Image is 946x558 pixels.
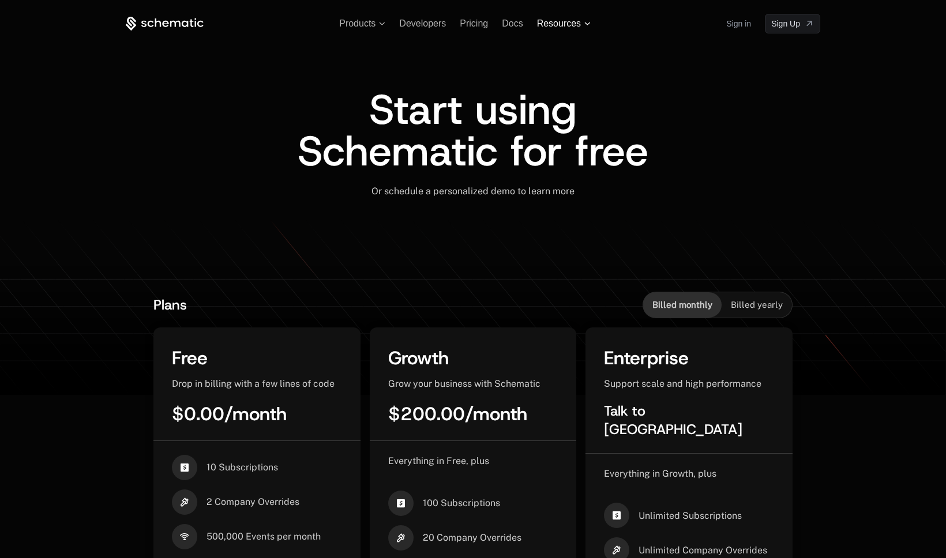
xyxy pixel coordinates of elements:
[298,82,648,179] span: Start using Schematic for free
[371,186,575,197] span: Or schedule a personalized demo to learn more
[153,296,187,314] span: Plans
[388,525,414,551] i: hammer
[388,346,449,370] span: Growth
[339,18,376,29] span: Products
[726,14,751,33] a: Sign in
[207,496,299,508] span: 2 Company Overrides
[224,402,287,426] span: / month
[172,524,197,549] i: signal
[172,346,208,370] span: Free
[731,299,783,311] span: Billed yearly
[172,489,197,515] i: hammer
[639,510,742,522] span: Unlimited Subscriptions
[423,531,521,544] span: 20 Company Overrides
[604,468,716,479] span: Everything in Growth, plus
[423,497,500,510] span: 100 Subscriptions
[460,18,488,28] a: Pricing
[399,18,446,28] a: Developers
[639,544,767,557] span: Unlimited Company Overrides
[604,503,629,528] i: cashapp
[172,378,335,389] span: Drop in billing with a few lines of code
[537,18,581,29] span: Resources
[502,18,523,28] a: Docs
[771,18,800,29] span: Sign Up
[172,402,224,426] span: $0.00
[604,346,689,370] span: Enterprise
[465,402,527,426] span: / month
[207,530,321,543] span: 500,000 Events per month
[388,402,465,426] span: $200.00
[207,461,278,474] span: 10 Subscriptions
[388,491,414,516] i: cashapp
[172,455,197,480] i: cashapp
[388,378,540,389] span: Grow your business with Schematic
[604,378,761,389] span: Support scale and high performance
[765,14,820,33] a: [object Object]
[604,402,742,439] span: Talk to [GEOGRAPHIC_DATA]
[652,299,712,311] span: Billed monthly
[388,455,489,466] span: Everything in Free, plus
